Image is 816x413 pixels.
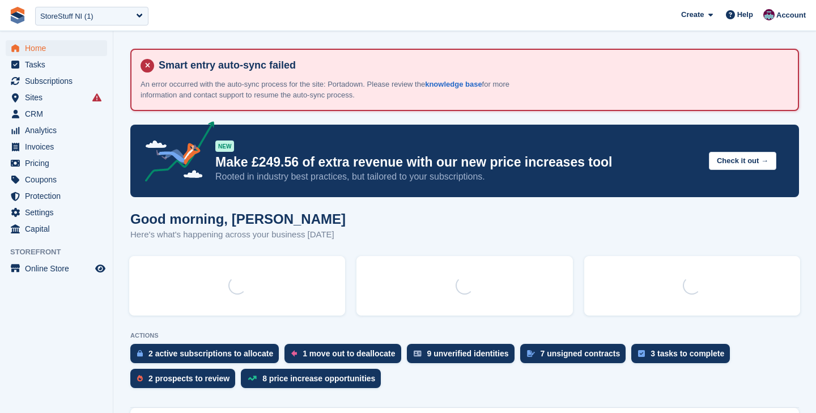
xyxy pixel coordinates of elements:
a: menu [6,261,107,276]
img: active_subscription_to_allocate_icon-d502201f5373d7db506a760aba3b589e785aa758c864c3986d89f69b8ff3... [137,350,143,357]
span: Pricing [25,155,93,171]
img: prospect-51fa495bee0391a8d652442698ab0144808aea92771e9ea1ae160a38d050c398.svg [137,375,143,382]
i: Smart entry sync failures have occurred [92,93,101,102]
div: 2 active subscriptions to allocate [148,349,273,358]
span: Tasks [25,57,93,73]
a: Preview store [93,262,107,275]
div: NEW [215,140,234,152]
a: 3 tasks to complete [631,344,736,369]
div: 9 unverified identities [427,349,509,358]
span: CRM [25,106,93,122]
a: menu [6,139,107,155]
button: Check it out → [709,152,776,171]
img: price-adjustments-announcement-icon-8257ccfd72463d97f412b2fc003d46551f7dbcb40ab6d574587a9cd5c0d94... [135,121,215,186]
span: Subscriptions [25,73,93,89]
span: Capital [25,221,93,237]
a: menu [6,122,107,138]
a: menu [6,40,107,56]
a: menu [6,73,107,89]
p: Make £249.56 of extra revenue with our new price increases tool [215,154,700,171]
a: menu [6,90,107,105]
a: 7 unsigned contracts [520,344,632,369]
h1: Good morning, [PERSON_NAME] [130,211,346,227]
img: price_increase_opportunities-93ffe204e8149a01c8c9dc8f82e8f89637d9d84a8eef4429ea346261dce0b2c0.svg [248,376,257,381]
h4: Smart entry auto-sync failed [154,59,789,72]
div: StoreStuff NI (1) [40,11,93,22]
span: Account [776,10,806,21]
div: 1 move out to deallocate [303,349,395,358]
img: move_outs_to_deallocate_icon-f764333ba52eb49d3ac5e1228854f67142a1ed5810a6f6cc68b1a99e826820c5.svg [291,350,297,357]
a: menu [6,205,107,220]
a: 1 move out to deallocate [284,344,406,369]
span: Coupons [25,172,93,188]
div: 2 prospects to review [148,374,229,383]
a: menu [6,57,107,73]
a: 8 price increase opportunities [241,369,386,394]
img: Brian Young [763,9,775,20]
span: Home [25,40,93,56]
img: stora-icon-8386f47178a22dfd0bd8f6a31ec36ba5ce8667c1dd55bd0f319d3a0aa187defe.svg [9,7,26,24]
div: 7 unsigned contracts [541,349,620,358]
div: 8 price increase opportunities [262,374,375,383]
a: menu [6,106,107,122]
img: contract_signature_icon-13c848040528278c33f63329250d36e43548de30e8caae1d1a13099fd9432cc5.svg [527,350,535,357]
span: Sites [25,90,93,105]
p: Here's what's happening across your business [DATE] [130,228,346,241]
img: verify_identity-adf6edd0f0f0b5bbfe63781bf79b02c33cf7c696d77639b501bdc392416b5a36.svg [414,350,422,357]
a: 9 unverified identities [407,344,520,369]
a: menu [6,172,107,188]
span: Create [681,9,704,20]
a: menu [6,188,107,204]
p: ACTIONS [130,332,799,339]
a: 2 active subscriptions to allocate [130,344,284,369]
a: menu [6,221,107,237]
span: Protection [25,188,93,204]
div: 3 tasks to complete [651,349,724,358]
p: An error occurred with the auto-sync process for the site: Portadown. Please review the for more ... [141,79,537,101]
img: task-75834270c22a3079a89374b754ae025e5fb1db73e45f91037f5363f120a921f8.svg [638,350,645,357]
a: 2 prospects to review [130,369,241,394]
a: menu [6,155,107,171]
p: Rooted in industry best practices, but tailored to your subscriptions. [215,171,700,183]
span: Online Store [25,261,93,276]
span: Invoices [25,139,93,155]
a: knowledge base [425,80,482,88]
span: Help [737,9,753,20]
span: Storefront [10,246,113,258]
span: Settings [25,205,93,220]
span: Analytics [25,122,93,138]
